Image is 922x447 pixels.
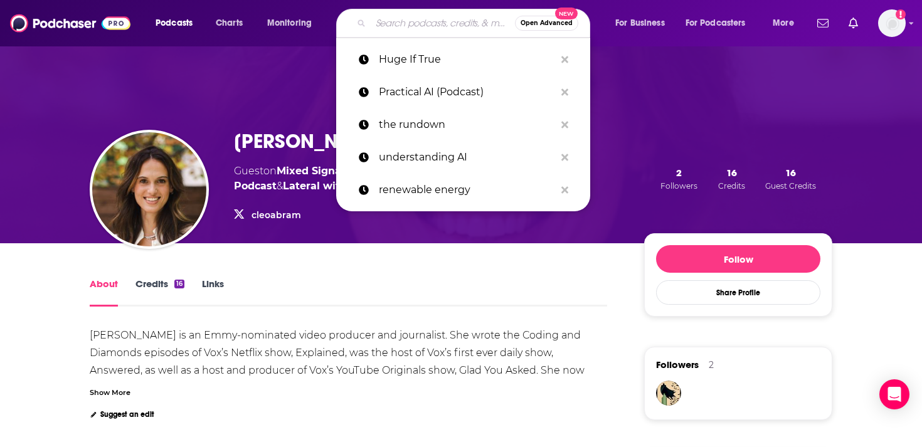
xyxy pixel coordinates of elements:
[234,165,263,177] span: Guest
[336,43,590,76] a: Huge If True
[878,9,906,37] img: User Profile
[656,245,820,273] button: Follow
[174,280,184,288] div: 16
[336,76,590,108] a: Practical AI (Podcast)
[656,280,820,305] button: Share Profile
[92,132,206,246] img: Cleo Abram
[709,359,714,371] div: 2
[371,13,515,33] input: Search podcasts, credits, & more...
[283,180,440,192] a: Lateral with Tom Scott
[252,209,301,221] a: cleoabram
[660,181,697,191] span: Followers
[135,278,184,307] a: Credits16
[878,9,906,37] button: Show profile menu
[277,165,453,177] a: Mixed Signals from Semafor Media
[773,14,794,32] span: More
[379,141,555,174] p: understanding AI
[615,14,665,32] span: For Business
[156,14,193,32] span: Podcasts
[878,9,906,37] span: Logged in as TrevorC
[90,410,154,419] a: Suggest an edit
[379,76,555,108] p: Practical AI (Podcast)
[277,180,283,192] span: &
[718,181,745,191] span: Credits
[267,14,312,32] span: Monitoring
[336,108,590,141] a: the rundown
[686,14,746,32] span: For Podcasters
[202,278,224,307] a: Links
[263,165,453,177] span: on
[336,141,590,174] a: understanding AI
[90,278,118,307] a: About
[379,43,555,76] p: Huge If True
[379,108,555,141] p: the rundown
[258,13,328,33] button: open menu
[521,20,573,26] span: Open Advanced
[879,379,909,409] div: Open Intercom Messenger
[896,9,906,19] svg: Add a profile image
[336,174,590,206] a: renewable energy
[676,167,682,179] span: 2
[515,16,578,31] button: Open AdvancedNew
[216,14,243,32] span: Charts
[348,9,602,38] div: Search podcasts, credits, & more...
[765,181,816,191] span: Guest Credits
[764,13,810,33] button: open menu
[761,166,820,191] button: 16Guest Credits
[90,329,601,411] div: [PERSON_NAME] is an Emmy-nominated video producer and journalist. She wrote the Coding and Diamon...
[844,13,863,34] a: Show notifications dropdown
[656,359,699,371] span: Followers
[234,129,384,154] h1: [PERSON_NAME]
[714,166,749,191] button: 16Credits
[10,11,130,35] img: Podchaser - Follow, Share and Rate Podcasts
[147,13,209,33] button: open menu
[677,13,764,33] button: open menu
[657,166,701,191] button: 2Followers
[726,167,737,179] span: 16
[785,167,796,179] span: 16
[607,13,681,33] button: open menu
[555,8,578,19] span: New
[812,13,834,34] a: Show notifications dropdown
[656,381,681,406] img: Bohidar
[379,174,555,206] p: renewable energy
[208,13,250,33] a: Charts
